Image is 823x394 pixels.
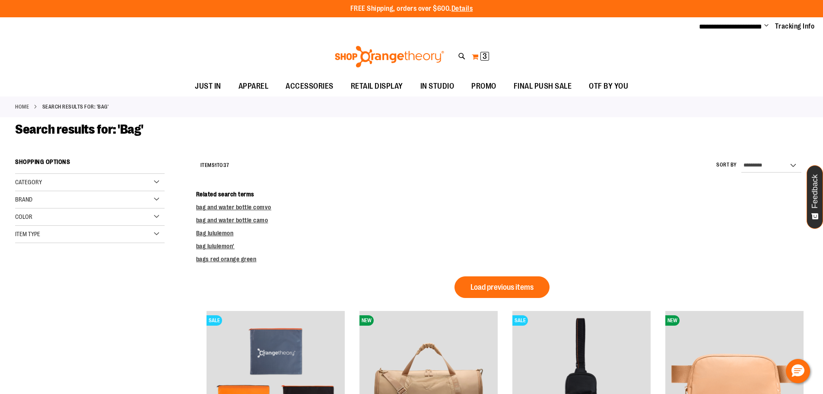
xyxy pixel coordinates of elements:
a: Bag lululemon [196,230,234,237]
span: ACCESSORIES [286,77,334,96]
img: Shop Orangetheory [334,46,445,67]
button: Hello, have a question? Let’s chat. [786,359,810,383]
span: Feedback [811,174,819,208]
span: Search results for: 'Bag' [15,122,143,137]
span: Category [15,179,42,186]
p: FREE Shipping, orders over $600. [350,4,473,14]
span: SALE [512,315,528,326]
strong: Search results for: 'Bag' [42,103,109,111]
a: FINAL PUSH SALE [505,77,581,96]
a: bag and water bottle comvo [196,204,271,211]
span: 1 [215,162,217,168]
span: NEW [359,315,374,326]
a: Tracking Info [775,22,815,31]
span: JUST IN [195,77,221,96]
a: JUST IN [186,77,230,96]
span: 3 [483,52,487,61]
h2: Items to [200,159,229,172]
a: RETAIL DISPLAY [342,77,412,96]
span: IN STUDIO [420,77,454,96]
a: OTF BY YOU [580,77,637,96]
a: Details [451,5,473,13]
span: PROMO [471,77,496,96]
span: Load previous items [470,283,534,291]
button: Feedback - Show survey [807,165,823,229]
a: bags red orange green [196,256,257,263]
span: RETAIL DISPLAY [351,77,403,96]
a: IN STUDIO [412,77,463,96]
span: APPAREL [238,77,269,96]
dt: Related search terms [196,190,808,199]
button: Load previous items [454,276,550,298]
strong: Shopping Options [15,154,165,174]
a: bag lululemon' [196,243,235,250]
a: APPAREL [230,77,277,96]
span: SALE [207,315,222,326]
a: PROMO [463,77,505,96]
span: FINAL PUSH SALE [514,77,572,96]
a: bag and water bottle camo [196,217,268,224]
span: Color [15,213,32,220]
span: Item Type [15,231,40,237]
a: Home [15,103,29,111]
a: ACCESSORIES [277,77,342,96]
span: 37 [223,162,229,168]
span: Brand [15,196,32,203]
span: NEW [665,315,680,326]
label: Sort By [716,161,737,169]
span: OTF BY YOU [589,77,628,96]
button: Account menu [764,22,769,31]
